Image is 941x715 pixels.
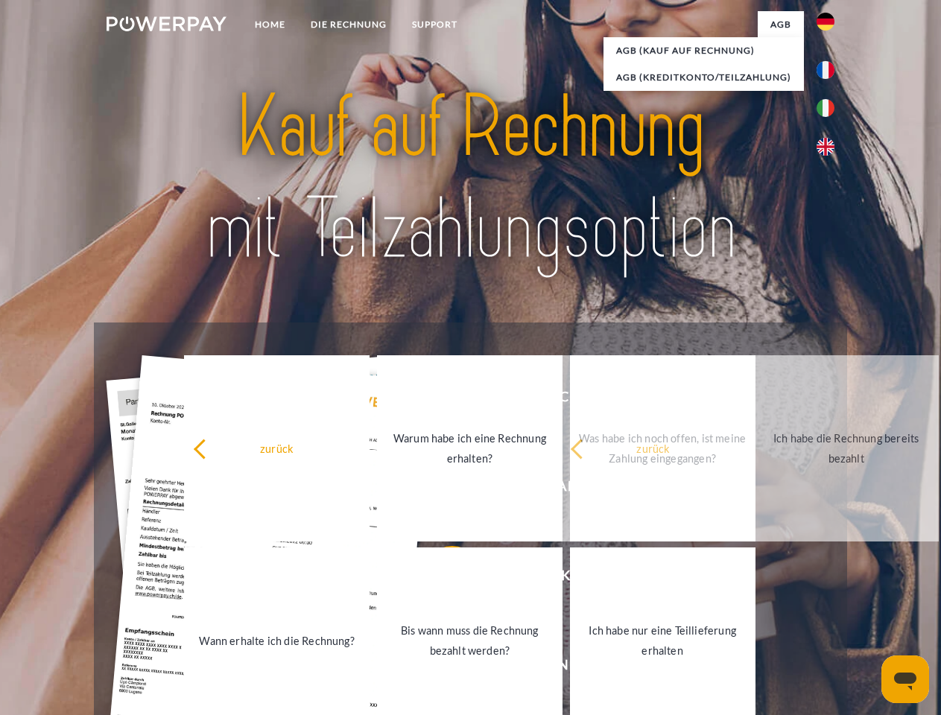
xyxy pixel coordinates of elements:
[242,11,298,38] a: Home
[193,438,361,458] div: zurück
[758,11,804,38] a: agb
[603,64,804,91] a: AGB (Kreditkonto/Teilzahlung)
[107,16,226,31] img: logo-powerpay-white.svg
[579,620,747,661] div: Ich habe nur eine Teillieferung erhalten
[762,428,930,468] div: Ich habe die Rechnung bereits bezahlt
[142,71,799,285] img: title-powerpay_de.svg
[386,620,554,661] div: Bis wann muss die Rechnung bezahlt werden?
[399,11,470,38] a: SUPPORT
[881,655,929,703] iframe: Schaltfläche zum Öffnen des Messaging-Fensters
[817,138,834,156] img: en
[570,438,738,458] div: zurück
[817,99,834,117] img: it
[817,61,834,79] img: fr
[817,13,834,31] img: de
[193,630,361,650] div: Wann erhalte ich die Rechnung?
[603,37,804,64] a: AGB (Kauf auf Rechnung)
[386,428,554,468] div: Warum habe ich eine Rechnung erhalten?
[298,11,399,38] a: DIE RECHNUNG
